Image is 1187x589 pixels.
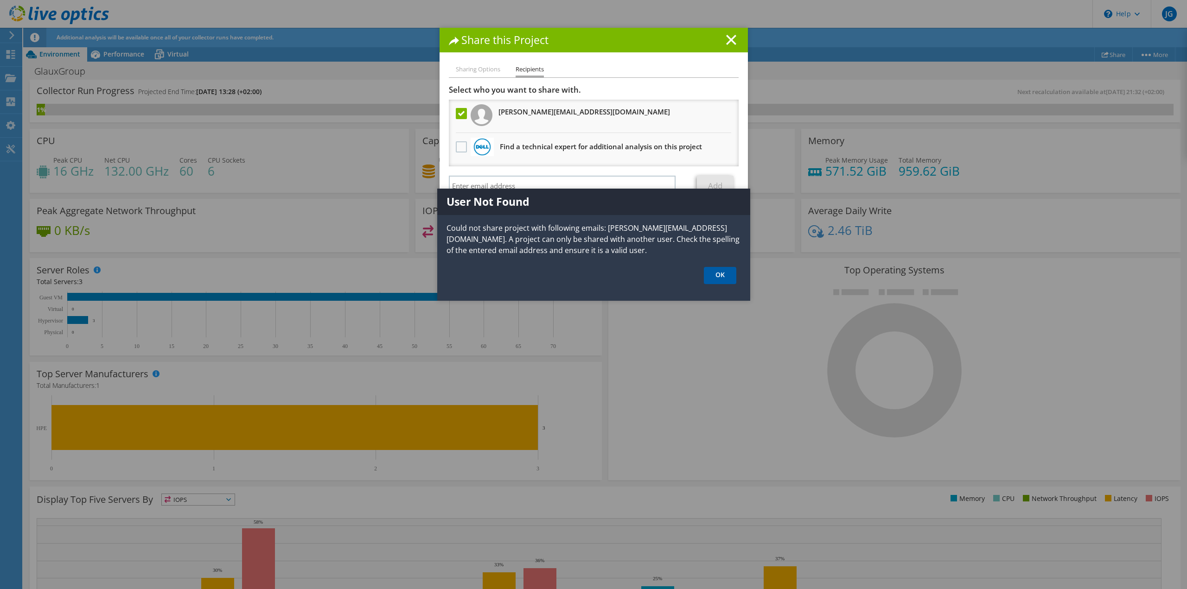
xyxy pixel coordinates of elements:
[449,176,676,196] input: Enter email address
[704,267,736,284] a: OK
[437,189,750,215] h1: User Not Found
[456,64,500,76] li: Sharing Options
[516,64,544,77] li: Recipients
[449,85,739,95] h3: Select who you want to share with.
[498,104,670,119] h3: [PERSON_NAME][EMAIL_ADDRESS][DOMAIN_NAME]
[697,176,734,196] a: Add
[449,35,739,45] h1: Share this Project
[500,139,702,154] h3: Find a technical expert for additional analysis on this project
[437,222,750,256] p: Could not share project with following emails: [PERSON_NAME][EMAIL_ADDRESS][DOMAIN_NAME]. A proje...
[471,104,492,126] img: user.png
[473,138,491,156] img: Dell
